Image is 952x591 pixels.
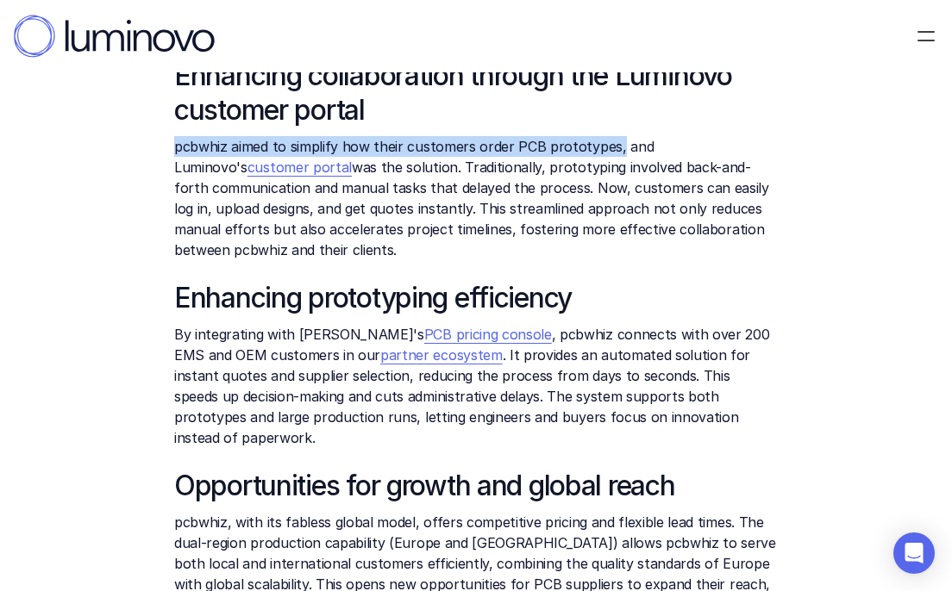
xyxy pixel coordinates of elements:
h2: Enhancing prototyping efficiency [174,281,778,315]
a: partner ecosystem [380,346,503,364]
p: pcbwhiz aimed to simplify how their customers order PCB prototypes, and Luminovo's was the soluti... [174,136,778,260]
p: By integrating with [PERSON_NAME]'s , pcbwhiz connects with over 200 EMS and OEM customers in our... [174,324,778,448]
a: customer portal [247,159,352,176]
a: PCB pricing console [424,326,552,343]
div: Open Intercom Messenger [893,532,935,574]
h2: Enhancing collaboration through the Luminovo customer portal [174,59,778,128]
h2: Opportunities for growth and global reach [174,469,778,503]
